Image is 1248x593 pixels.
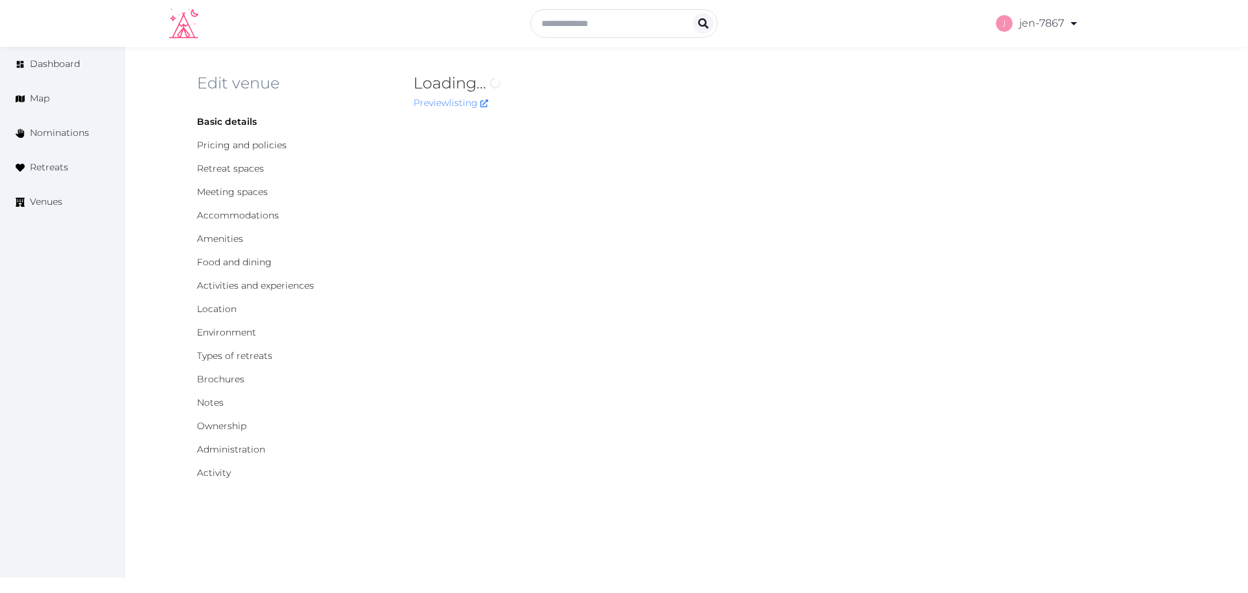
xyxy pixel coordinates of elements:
h2: Loading... [413,73,980,94]
span: Nominations [30,126,89,140]
a: Amenities [197,233,243,244]
a: Notes [197,397,224,408]
a: Location [197,303,237,315]
a: Activities and experiences [197,280,314,291]
a: Brochures [197,373,244,385]
a: Basic details [197,116,257,127]
a: Meeting spaces [197,186,268,198]
a: Ownership [197,420,246,432]
a: jen-7867 [996,5,1079,42]
span: Dashboard [30,57,80,71]
a: Types of retreats [197,350,272,362]
a: Food and dining [197,256,272,268]
a: Administration [197,443,265,455]
span: Map [30,92,49,105]
a: Preview listing [413,97,488,109]
a: Retreat spaces [197,163,264,174]
h2: Edit venue [197,73,393,94]
a: Accommodations [197,209,279,221]
a: Pricing and policies [197,139,287,151]
span: Venues [30,195,62,209]
span: Retreats [30,161,68,174]
a: Activity [197,467,231,479]
a: Environment [197,326,256,338]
